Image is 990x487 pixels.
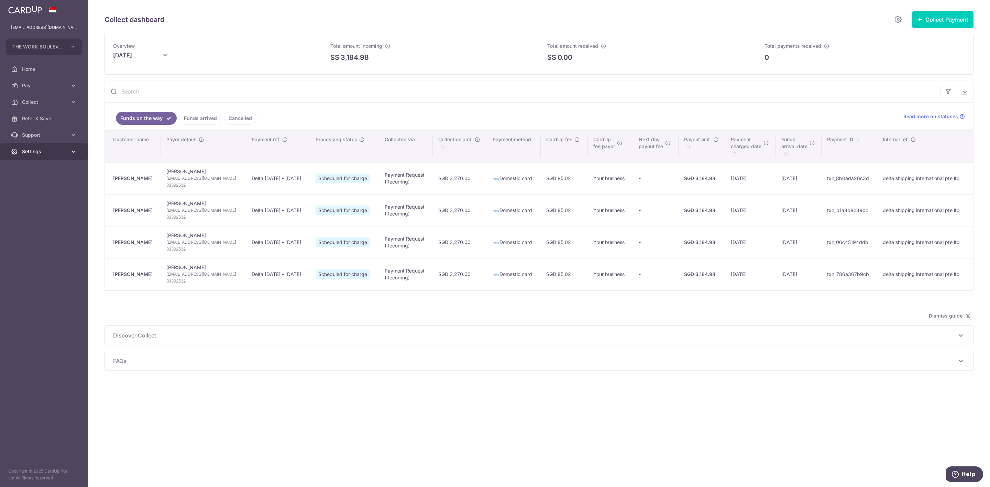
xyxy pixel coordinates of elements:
[316,237,370,247] span: Scheduled for charge
[433,131,487,162] th: Collection amt. : activate to sort column ascending
[341,52,369,63] p: 3,184.98
[487,131,541,162] th: Payment method
[822,258,877,290] td: txn_786a367b9cb
[547,52,556,63] span: S$
[12,43,63,50] span: THE WORK BOULEVARD CQ PTE. LTD.
[764,52,769,63] p: 0
[541,194,588,226] td: SGD 85.02
[593,136,615,150] span: CardUp fee payor
[316,136,357,143] span: Processing status
[252,136,280,143] span: Payment ref.
[781,136,807,150] span: Funds arrival date
[731,136,761,150] span: Payment charged date
[166,207,241,214] span: [EMAIL_ADDRESS][DOMAIN_NAME]
[316,174,370,183] span: Scheduled for charge
[113,331,957,340] span: Discover Collect
[246,131,310,162] th: Payment ref.
[105,131,161,162] th: Customer name
[877,162,973,194] td: delta shipping international pte ltd
[493,239,499,246] img: american-express-sm-c955881869ff4294d00fd038735fb651958d7f10184fcf1bed3b24c57befb5f2.png
[725,131,776,162] th: Paymentcharged date : activate to sort column ascending
[487,194,541,226] td: Domestic card
[113,207,155,214] div: [PERSON_NAME]
[379,226,433,258] td: Payment Request (Recurring)
[725,226,776,258] td: [DATE]
[633,226,679,258] td: -
[588,162,633,194] td: Your business
[588,226,633,258] td: Your business
[679,131,725,162] th: Payout amt. : activate to sort column ascending
[558,52,572,63] p: 0.00
[633,162,679,194] td: -
[113,357,957,365] span: FAQs
[776,162,822,194] td: [DATE]
[684,271,720,278] div: SGD 3,184.98
[725,162,776,194] td: [DATE]
[633,194,679,226] td: -
[179,112,221,125] a: Funds arrived
[822,131,877,162] th: Payment ID: activate to sort column ascending
[246,226,310,258] td: Delta [DATE] - [DATE]
[541,162,588,194] td: SGD 85.02
[166,136,197,143] span: Payor details
[493,271,499,278] img: american-express-sm-c955881869ff4294d00fd038735fb651958d7f10184fcf1bed3b24c57befb5f2.png
[487,162,541,194] td: Domestic card
[379,258,433,290] td: Payment Request (Recurring)
[493,175,499,182] img: american-express-sm-c955881869ff4294d00fd038735fb651958d7f10184fcf1bed3b24c57befb5f2.png
[330,52,339,63] span: S$
[316,269,370,279] span: Scheduled for charge
[929,312,971,320] span: Dismiss guide
[877,194,973,226] td: delta shipping international pte ltd
[776,194,822,226] td: [DATE]
[161,131,246,162] th: Payor details
[113,271,155,278] div: [PERSON_NAME]
[22,148,67,155] span: Settings
[883,136,909,143] span: Internal ref.
[379,131,433,162] th: Collected via
[22,132,67,139] span: Support
[684,175,720,182] div: SGD 3,184.98
[166,175,241,182] span: [EMAIL_ADDRESS][DOMAIN_NAME]
[822,194,877,226] td: txn_b1a8b8c39bc
[161,258,246,290] td: [PERSON_NAME]
[22,66,67,73] span: Home
[633,131,679,162] th: Next daypayout fee
[330,43,382,49] span: Total amount incoming
[104,14,164,25] h5: Collect dashboard
[161,194,246,226] td: [PERSON_NAME]
[316,206,370,215] span: Scheduled for charge
[877,131,973,162] th: Internal ref.
[113,175,155,182] div: [PERSON_NAME]
[822,162,877,194] td: txn_8b0ada26c3d
[433,226,487,258] td: SGD 3,270.00
[946,466,983,484] iframe: Opens a widget where you can find more information
[588,194,633,226] td: Your business
[588,258,633,290] td: Your business
[776,258,822,290] td: [DATE]
[541,131,588,162] th: CardUp fee
[764,43,821,49] span: Total payments received
[541,226,588,258] td: SGD 85.02
[588,131,633,162] th: CardUpfee payor
[684,239,720,246] div: SGD 3,184.98
[15,5,30,11] span: Help
[912,11,973,28] button: Collect Payment
[8,5,42,14] img: CardUp
[379,162,433,194] td: Payment Request (Recurring)
[161,226,246,258] td: [PERSON_NAME]
[776,226,822,258] td: [DATE]
[105,80,940,102] input: Search
[725,194,776,226] td: [DATE]
[903,113,965,120] a: Read more on statuses
[166,214,241,221] span: 83392532
[433,194,487,226] td: SGD 3,270.00
[310,131,379,162] th: Processing status
[22,115,67,122] span: Refer & Save
[161,162,246,194] td: [PERSON_NAME]
[379,194,433,226] td: Payment Request (Recurring)
[113,239,155,246] div: [PERSON_NAME]
[166,239,241,246] span: [EMAIL_ADDRESS][DOMAIN_NAME]
[639,136,663,150] span: Next day payout fee
[877,258,973,290] td: delta shipping international pte ltd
